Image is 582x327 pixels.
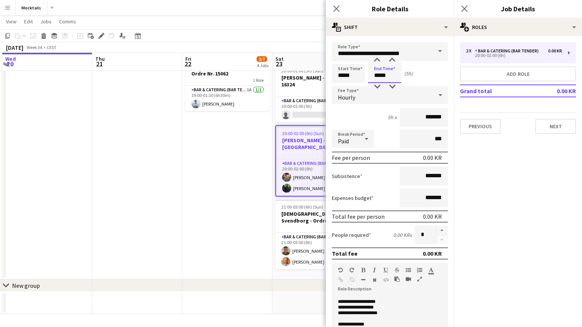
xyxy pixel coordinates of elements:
[532,85,576,97] td: 0.00 KR
[15,0,47,15] button: Mocktails
[326,4,454,14] h3: Role Details
[383,277,388,283] button: HTML Code
[361,277,366,283] button: Horizontal Line
[406,276,411,282] button: Insert video
[3,17,20,26] a: View
[548,48,562,54] div: 0.00 KR
[12,282,40,289] div: New group
[275,97,360,122] app-card-role: Bar & Catering (Bar Tender)0/120:00-01:00 (5h)
[423,154,442,161] div: 0.00 KR
[466,48,475,54] div: 2 x
[25,45,44,50] span: Week 34
[6,18,17,25] span: View
[361,267,366,273] button: Bold
[332,195,374,201] label: Expenses budget
[282,130,324,136] span: 20:00-02:00 (6h) (Sun)
[423,213,442,220] div: 0.00 KR
[37,17,55,26] a: Jobs
[372,267,377,273] button: Italic
[4,60,16,68] span: 20
[417,276,422,282] button: Fullscreen
[185,55,191,62] span: Fri
[275,210,360,224] h3: [DEMOGRAPHIC_DATA] - Svendborg - Ordre Nr. 12836
[466,54,562,57] div: 20:00-02:00 (6h)
[454,18,582,36] div: Roles
[94,60,105,68] span: 21
[372,277,377,283] button: Clear Formatting
[56,17,79,26] a: Comms
[383,267,388,273] button: Underline
[275,200,360,269] app-job-card: 21:00-03:00 (6h) (Sun)2/2[DEMOGRAPHIC_DATA] - Svendborg - Ordre Nr. 128361 RoleBar & Catering (Ba...
[6,44,23,51] div: [DATE]
[275,63,360,122] app-job-card: 20:00-01:00 (5h) (Sun)0/1[PERSON_NAME] - Ordre Nr. 163241 RoleBar & Catering (Bar Tender)0/120:00...
[338,94,355,101] span: Hourly
[460,85,532,97] td: Grand total
[460,119,501,134] button: Previous
[257,56,267,62] span: 3/7
[460,66,576,81] button: Add role
[185,86,270,111] app-card-role: Bar & Catering (Bar Tender)1A1/119:00-01:30 (6h30m)[PERSON_NAME]
[95,55,105,62] span: Thu
[275,125,360,197] app-job-card: 20:00-02:00 (6h) (Sun)2/2[PERSON_NAME] - [GEOGRAPHIC_DATA]1 RoleBar & Catering (Bar Tender)2/220:...
[47,45,57,50] div: CEST
[332,213,385,220] div: Total fee per person
[332,250,357,257] div: Total fee
[184,60,191,68] span: 22
[275,74,360,88] h3: [PERSON_NAME] - Ordre Nr. 16324
[281,204,323,210] span: 21:00-03:00 (6h) (Sun)
[417,267,422,273] button: Ordered List
[393,232,412,238] div: 0.00 KR x
[326,18,454,36] div: Shift
[406,267,411,273] button: Unordered List
[332,154,370,161] div: Fee per person
[338,137,349,145] span: Paid
[275,55,284,62] span: Sat
[21,17,36,26] a: Edit
[274,60,284,68] span: 23
[394,267,400,273] button: Strikethrough
[276,159,359,196] app-card-role: Bar & Catering (Bar Tender)2/220:00-02:00 (6h)[PERSON_NAME][PERSON_NAME]
[253,77,264,83] span: 1 Role
[5,55,16,62] span: Wed
[428,267,434,273] button: Text Color
[59,18,76,25] span: Comms
[275,233,360,269] app-card-role: Bar & Catering (Bar Tender)2/221:00-03:00 (6h)[PERSON_NAME][PERSON_NAME]
[332,232,371,238] label: People required
[276,137,359,150] h3: [PERSON_NAME] - [GEOGRAPHIC_DATA]
[332,173,362,180] label: Subsistence
[338,267,343,273] button: Undo
[40,18,52,25] span: Jobs
[185,52,270,111] app-job-card: 19:00-01:30 (6h30m) (Sat)1/1Line - [GEOGRAPHIC_DATA] - Ordre Nr. 150621 RoleBar & Catering (Bar T...
[394,276,400,282] button: Paste as plain text
[24,18,33,25] span: Edit
[349,267,354,273] button: Redo
[454,4,582,14] h3: Job Details
[436,226,448,235] button: Increase
[423,250,442,257] div: 0.00 KR
[388,114,397,121] div: 5h x
[475,48,542,54] div: Bar & Catering (Bar Tender)
[535,119,576,134] button: Next
[404,70,413,77] div: (5h)
[257,63,269,68] div: 4 Jobs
